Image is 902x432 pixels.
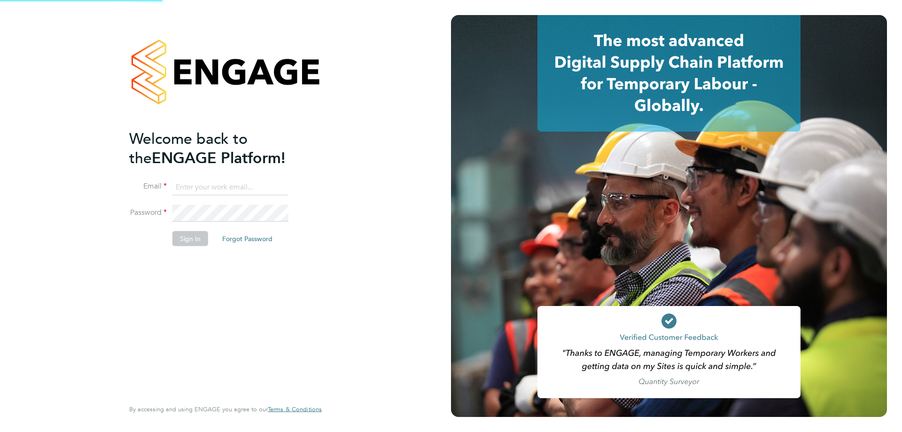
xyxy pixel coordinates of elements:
label: Email [129,181,167,191]
a: Terms & Conditions [268,406,322,413]
span: By accessing and using ENGAGE you agree to our [129,405,322,413]
h2: ENGAGE Platform! [129,129,312,167]
span: Welcome back to the [129,129,248,167]
button: Forgot Password [215,231,280,246]
label: Password [129,208,167,218]
button: Sign In [172,231,208,246]
input: Enter your work email... [172,179,288,196]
